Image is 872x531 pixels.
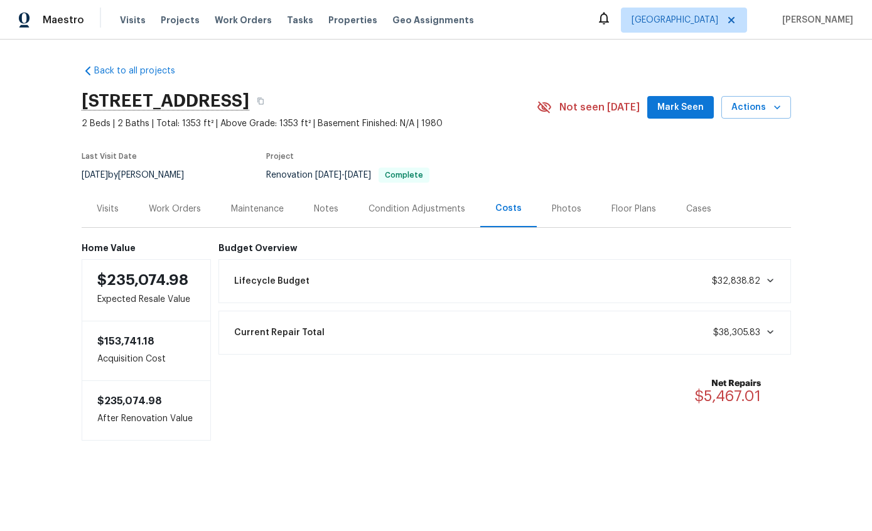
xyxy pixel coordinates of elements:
[97,396,162,406] span: $235,074.98
[82,321,212,380] div: Acquisition Cost
[43,14,84,26] span: Maestro
[686,203,711,215] div: Cases
[611,203,656,215] div: Floor Plans
[380,171,428,179] span: Complete
[266,153,294,160] span: Project
[657,100,704,115] span: Mark Seen
[713,328,760,337] span: $38,305.83
[82,65,202,77] a: Back to all projects
[694,389,761,404] span: $5,467.01
[82,153,137,160] span: Last Visit Date
[82,380,212,441] div: After Renovation Value
[218,243,791,253] h6: Budget Overview
[552,203,581,215] div: Photos
[97,272,188,287] span: $235,074.98
[231,203,284,215] div: Maintenance
[266,171,429,180] span: Renovation
[369,203,465,215] div: Condition Adjustments
[97,336,154,346] span: $153,741.18
[314,203,338,215] div: Notes
[234,326,325,339] span: Current Repair Total
[249,90,272,112] button: Copy Address
[647,96,714,119] button: Mark Seen
[712,277,760,286] span: $32,838.82
[161,14,200,26] span: Projects
[328,14,377,26] span: Properties
[559,101,640,114] span: Not seen [DATE]
[721,96,791,119] button: Actions
[345,171,371,180] span: [DATE]
[315,171,342,180] span: [DATE]
[287,16,313,24] span: Tasks
[215,14,272,26] span: Work Orders
[632,14,718,26] span: [GEOGRAPHIC_DATA]
[82,117,537,130] span: 2 Beds | 2 Baths | Total: 1353 ft² | Above Grade: 1353 ft² | Basement Finished: N/A | 1980
[392,14,474,26] span: Geo Assignments
[82,259,212,321] div: Expected Resale Value
[97,203,119,215] div: Visits
[120,14,146,26] span: Visits
[234,275,310,287] span: Lifecycle Budget
[149,203,201,215] div: Work Orders
[495,202,522,215] div: Costs
[315,171,371,180] span: -
[82,171,108,180] span: [DATE]
[731,100,781,115] span: Actions
[777,14,853,26] span: [PERSON_NAME]
[694,377,761,390] b: Net Repairs
[82,168,199,183] div: by [PERSON_NAME]
[82,243,212,253] h6: Home Value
